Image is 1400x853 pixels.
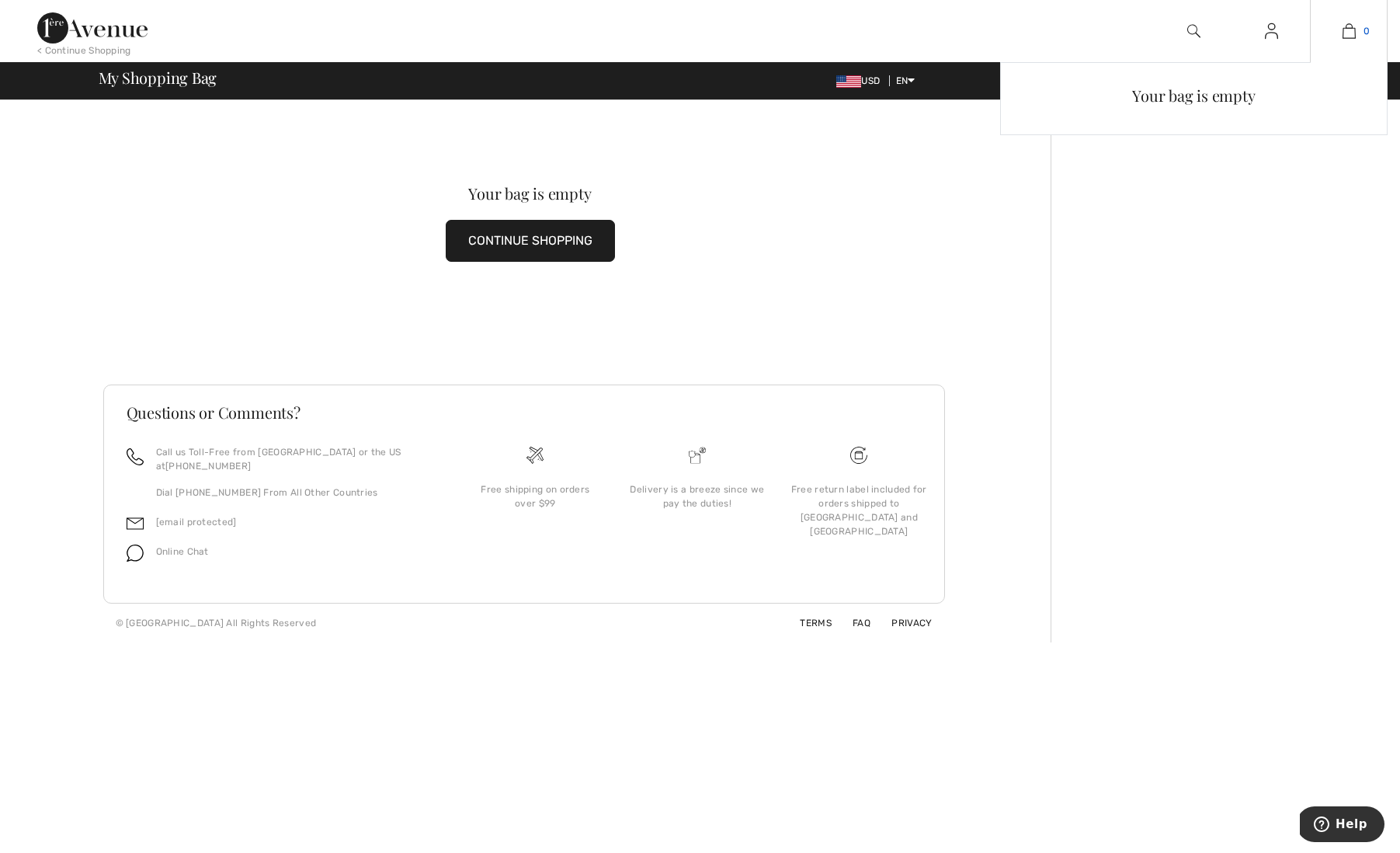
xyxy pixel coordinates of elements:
[37,44,131,57] div: < Continue Shopping
[834,618,870,628] a: FAQ
[873,618,932,628] a: Privacy
[127,448,144,465] img: call
[156,486,436,500] p: Dial [PHONE_NUMBER] From All Other Countries
[1265,22,1278,40] img: My Info
[127,515,144,532] img: email
[156,517,237,527] a: [email protected]
[116,616,317,630] div: © [GEOGRAPHIC_DATA] All Rights Reserved
[1311,22,1387,40] a: 0
[781,618,832,628] a: Terms
[1187,22,1200,40] img: search the website
[146,186,915,201] div: Your bag is empty
[156,546,209,557] span: Online Chat
[99,70,217,85] span: My Shopping Bag
[127,545,144,562] img: chat
[165,461,251,472] a: [PHONE_NUMBER]
[1252,22,1291,41] a: Sign In
[526,447,544,464] img: Free shipping on orders over $99
[790,482,927,538] div: Free return label included for orders shipped to [GEOGRAPHIC_DATA] and [GEOGRAPHIC_DATA]
[1343,22,1356,40] img: My Bag
[689,447,706,464] img: Delivery is a breeze since we pay the duties!
[629,482,766,510] div: Delivery is a breeze since we pay the duties!
[467,482,603,510] div: Free shipping on orders over $99
[156,445,436,473] p: Call us Toll-Free from [GEOGRAPHIC_DATA] or the US at
[37,12,148,44] img: 1ère Avenue
[127,405,922,420] h3: Questions or Comments?
[446,220,615,262] button: CONTINUE SHOPPING
[836,75,886,86] span: USD
[1013,75,1374,116] div: Your bag is empty
[1300,806,1384,845] iframe: Opens a widget where you can find more information
[896,75,915,86] span: EN
[836,75,861,88] img: US Dollar
[850,447,867,464] img: Free shipping on orders over $99
[1364,24,1370,38] span: 0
